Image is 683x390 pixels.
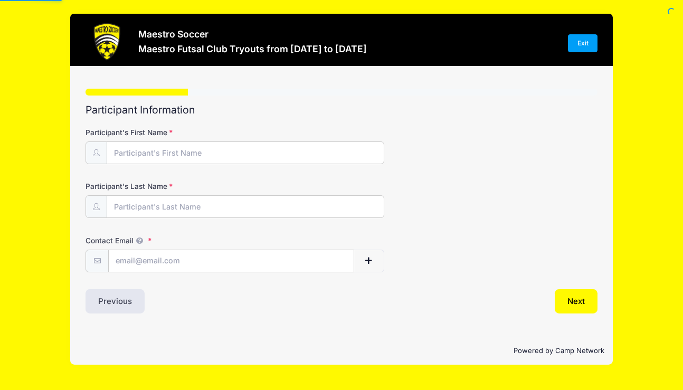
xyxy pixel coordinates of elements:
[555,289,597,313] button: Next
[86,127,256,138] label: Participant's First Name
[86,104,597,116] h2: Participant Information
[108,250,354,272] input: email@email.com
[86,289,145,313] button: Previous
[107,141,384,164] input: Participant's First Name
[133,236,146,245] span: We will send confirmations, payment reminders, and custom email messages to each address listed. ...
[86,181,256,192] label: Participant's Last Name
[79,346,604,356] p: Powered by Camp Network
[138,28,367,40] h3: Maestro Soccer
[138,43,367,54] h3: Maestro Futsal Club Tryouts from [DATE] to [DATE]
[86,235,256,246] label: Contact Email
[107,195,384,218] input: Participant's Last Name
[568,34,597,52] a: Exit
